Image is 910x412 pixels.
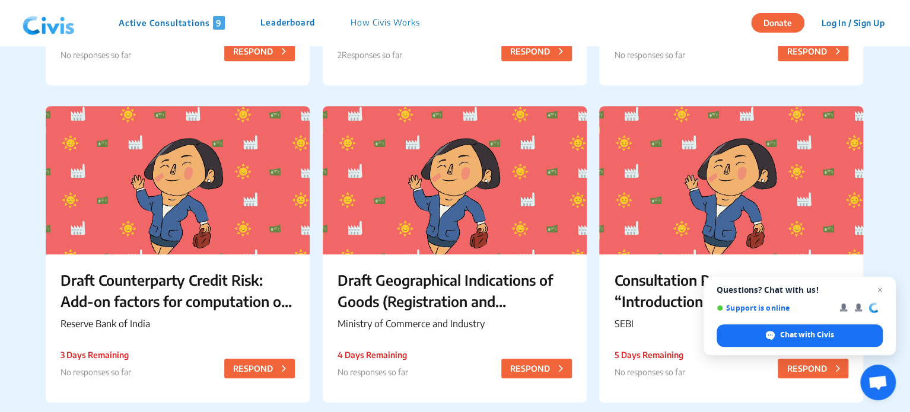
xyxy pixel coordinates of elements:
p: Draft Counterparty Credit Risk: Add-on factors for computation of Potential Future Exposure - Rev... [61,269,295,312]
span: No responses so far [614,367,685,377]
button: Log In / Sign Up [813,14,892,32]
a: Draft Counterparty Credit Risk: Add-on factors for computation of Potential Future Exposure - Rev... [46,106,310,403]
p: How Civis Works [351,16,420,30]
a: Draft Geographical Indications of Goods (Registration and Protection) (Amendment) Rules, 2025Mini... [323,106,587,403]
button: Donate [751,13,804,33]
p: Ministry of Commerce and Industry [338,317,572,331]
span: Chat with Civis [780,330,834,340]
span: 9 [213,16,225,30]
span: Responses so far [342,50,402,60]
p: Draft Geographical Indications of Goods (Registration and Protection) (Amendment) Rules, 2025 [338,269,572,312]
img: navlogo.png [18,5,79,41]
button: RESPOND [778,41,848,61]
span: No responses so far [338,367,408,377]
button: RESPOND [501,41,572,61]
p: Active Consultations [119,16,225,30]
p: Reserve Bank of India [61,317,295,331]
p: SEBI [614,317,848,331]
p: 2 [338,49,413,61]
span: No responses so far [614,50,685,60]
a: Open chat [860,365,896,400]
span: Chat with Civis [717,324,883,347]
p: 4 Days Remaining [338,349,408,361]
button: RESPOND [224,41,295,61]
button: RESPOND [501,359,572,378]
button: RESPOND [224,359,295,378]
span: No responses so far [61,50,131,60]
a: Donate [751,16,813,28]
p: Leaderboard [260,16,315,30]
p: 5 Days Remaining [614,349,685,361]
span: Questions? Chat with us! [717,285,883,295]
span: Support is online [717,304,831,312]
p: Consultation Paper on “Introduction of Closing Auction Session in the Equity Cash Segment” [614,269,848,312]
button: RESPOND [778,359,848,378]
p: 3 Days Remaining [61,349,131,361]
a: Consultation Paper on “Introduction of Closing Auction Session in the Equity Cash Segment”SEBI5 D... [599,106,863,403]
span: No responses so far [61,367,131,377]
